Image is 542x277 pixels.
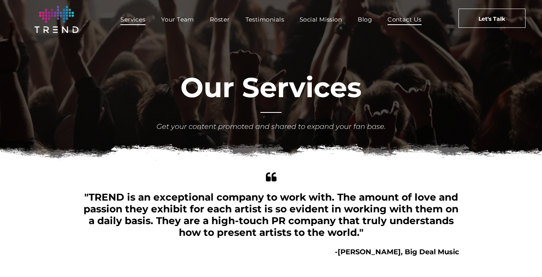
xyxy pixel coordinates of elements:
div: Get your content promoted and shared to expand your fan base. [155,121,387,132]
span: "TREND is an exceptional company to work with. The amount of love and passion they exhibit for ea... [84,191,458,238]
a: Testimonials [238,14,292,25]
a: Let's Talk [458,9,526,28]
font: Our Services [180,71,362,104]
a: Roster [202,14,238,25]
a: Social Mission [292,14,350,25]
a: Your Team [153,14,202,25]
iframe: Chat Widget [503,239,542,277]
a: Contact Us [380,14,429,25]
a: Blog [350,14,380,25]
img: logo [35,6,78,33]
span: Contact Us [387,14,422,25]
b: -[PERSON_NAME], Big Deal Music [335,248,459,256]
a: Services [113,14,153,25]
span: Let's Talk [478,9,505,29]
